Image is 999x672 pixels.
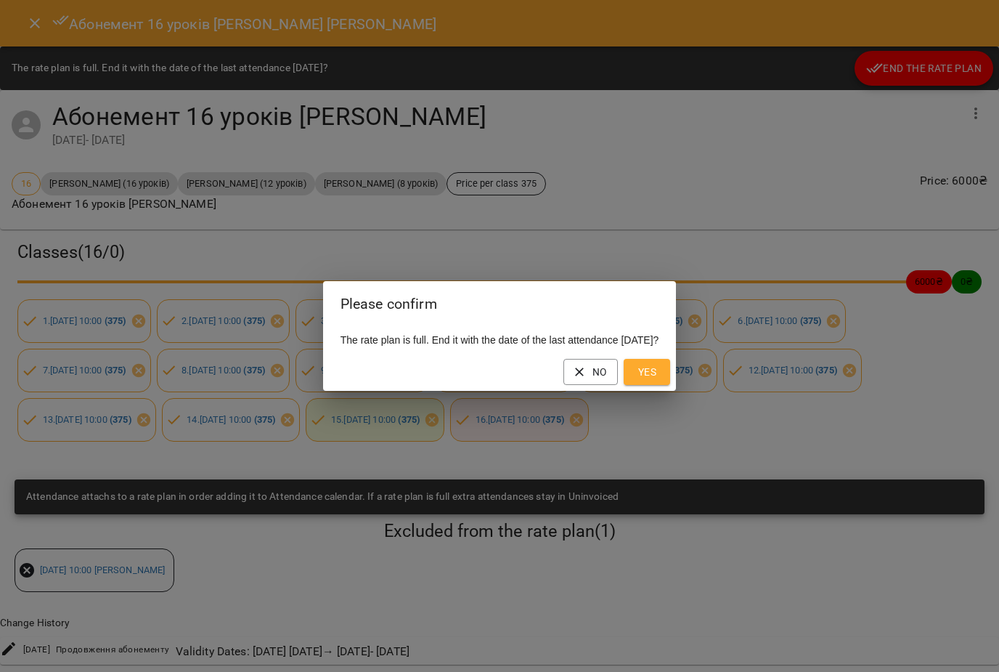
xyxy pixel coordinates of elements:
[323,327,677,353] div: The rate plan is full. End it with the date of the last attendance [DATE]?
[575,363,607,381] span: No
[563,359,619,385] button: No
[624,359,670,385] button: Yes
[635,363,658,381] span: Yes
[341,293,659,315] h2: Please confirm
